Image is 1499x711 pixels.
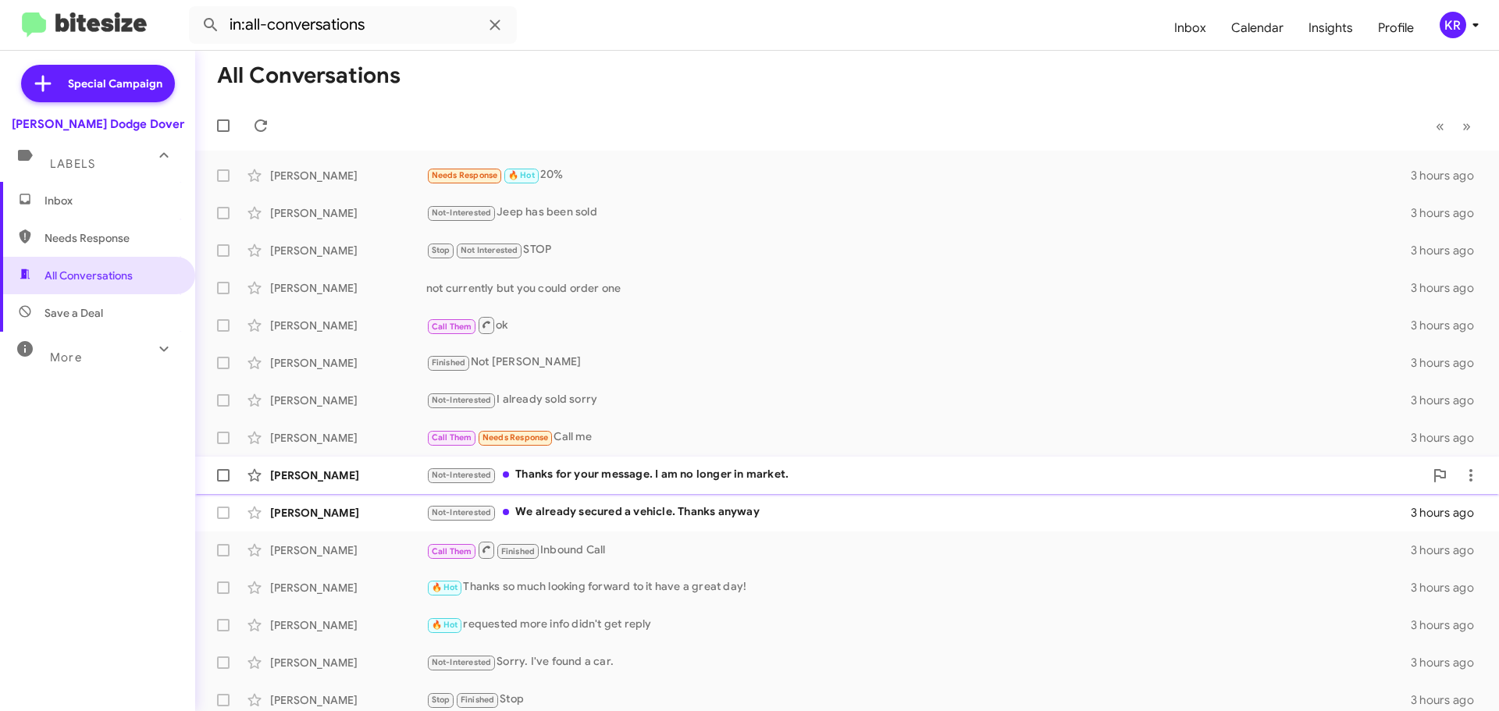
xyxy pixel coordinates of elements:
[1411,393,1487,408] div: 3 hours ago
[426,503,1411,521] div: We already secured a vehicle. Thanks anyway
[432,582,458,592] span: 🔥 Hot
[189,6,517,44] input: Search
[432,695,450,705] span: Stop
[432,507,492,517] span: Not-Interested
[432,245,450,255] span: Stop
[1411,318,1487,333] div: 3 hours ago
[270,580,426,595] div: [PERSON_NAME]
[426,391,1411,409] div: I already sold sorry
[270,542,426,558] div: [PERSON_NAME]
[426,466,1424,484] div: Thanks for your message. I am no longer in market.
[426,691,1411,709] div: Stop
[501,546,536,556] span: Finished
[432,620,458,630] span: 🔥 Hot
[432,470,492,480] span: Not-Interested
[426,428,1411,446] div: Call me
[270,692,426,708] div: [PERSON_NAME]
[45,268,133,283] span: All Conversations
[50,157,95,171] span: Labels
[270,243,426,258] div: [PERSON_NAME]
[426,578,1411,596] div: Thanks so much looking forward to it have a great day!
[426,280,1411,296] div: not currently but you could order one
[270,393,426,408] div: [PERSON_NAME]
[432,432,472,443] span: Call Them
[68,76,162,91] span: Special Campaign
[426,166,1411,184] div: 20%
[45,193,177,208] span: Inbox
[432,657,492,667] span: Not-Interested
[426,354,1411,371] div: Not [PERSON_NAME]
[432,357,466,368] span: Finished
[1462,116,1471,136] span: »
[270,467,426,483] div: [PERSON_NAME]
[432,170,498,180] span: Needs Response
[1411,542,1487,558] div: 3 hours ago
[426,540,1411,560] div: Inbound Call
[426,241,1411,259] div: STOP
[1453,110,1480,142] button: Next
[270,617,426,633] div: [PERSON_NAME]
[461,245,518,255] span: Not Interested
[1427,110,1480,142] nav: Page navigation example
[1365,5,1426,51] a: Profile
[270,318,426,333] div: [PERSON_NAME]
[461,695,495,705] span: Finished
[1411,580,1487,595] div: 3 hours ago
[432,208,492,218] span: Not-Interested
[1296,5,1365,51] a: Insights
[508,170,535,180] span: 🔥 Hot
[432,322,472,332] span: Call Them
[1411,655,1487,670] div: 3 hours ago
[12,116,184,132] div: [PERSON_NAME] Dodge Dover
[1411,168,1487,183] div: 3 hours ago
[426,315,1411,335] div: ok
[1411,430,1487,446] div: 3 hours ago
[1411,355,1487,371] div: 3 hours ago
[1426,12,1482,38] button: KR
[432,546,472,556] span: Call Them
[270,280,426,296] div: [PERSON_NAME]
[432,395,492,405] span: Not-Interested
[270,168,426,183] div: [PERSON_NAME]
[482,432,549,443] span: Needs Response
[1219,5,1296,51] a: Calendar
[1426,110,1454,142] button: Previous
[1411,280,1487,296] div: 3 hours ago
[270,355,426,371] div: [PERSON_NAME]
[50,350,82,364] span: More
[270,655,426,670] div: [PERSON_NAME]
[1411,617,1487,633] div: 3 hours ago
[1162,5,1219,51] a: Inbox
[21,65,175,102] a: Special Campaign
[426,616,1411,634] div: requested more info didn't get reply
[1436,116,1444,136] span: «
[426,204,1411,222] div: Jeep has been sold
[270,430,426,446] div: [PERSON_NAME]
[1411,505,1487,521] div: 3 hours ago
[270,205,426,221] div: [PERSON_NAME]
[217,63,401,88] h1: All Conversations
[1411,692,1487,708] div: 3 hours ago
[1411,243,1487,258] div: 3 hours ago
[45,305,103,321] span: Save a Deal
[270,505,426,521] div: [PERSON_NAME]
[1440,12,1466,38] div: KR
[45,230,177,246] span: Needs Response
[426,653,1411,671] div: Sorry. I've found a car.
[1411,205,1487,221] div: 3 hours ago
